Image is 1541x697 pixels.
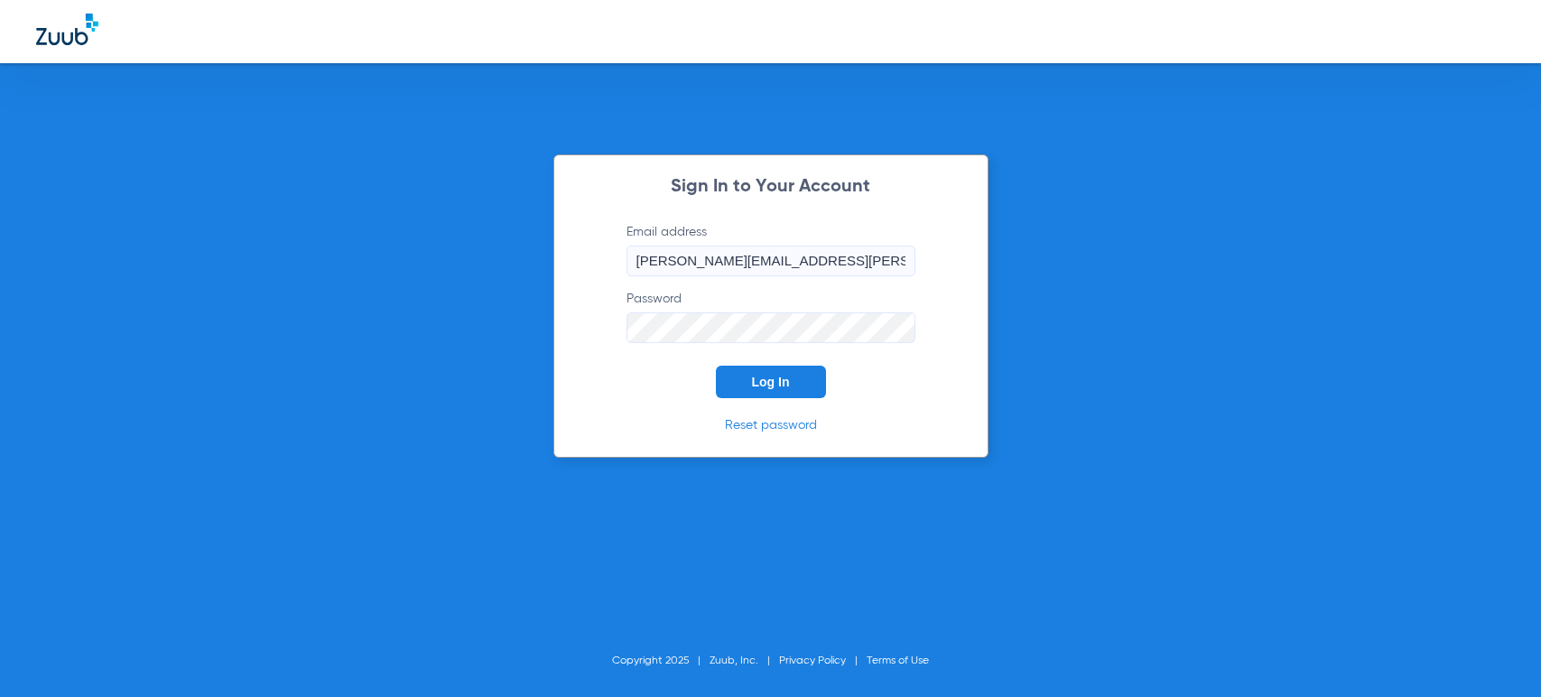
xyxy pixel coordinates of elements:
img: Zuub Logo [36,14,98,45]
label: Email address [627,223,915,276]
span: Log In [752,375,790,389]
input: Password [627,312,915,343]
a: Terms of Use [867,655,929,666]
label: Password [627,290,915,343]
li: Zuub, Inc. [710,652,779,670]
h2: Sign In to Your Account [599,178,942,196]
a: Reset password [725,419,817,432]
button: Log In [716,366,826,398]
iframe: Chat Widget [1451,610,1541,697]
li: Copyright 2025 [612,652,710,670]
input: Email address [627,246,915,276]
a: Privacy Policy [779,655,846,666]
